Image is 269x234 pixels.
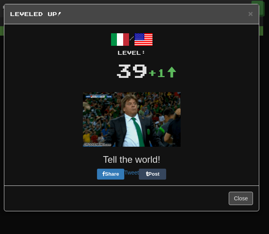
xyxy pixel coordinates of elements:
[83,92,181,147] img: soccer-coach-305de1daf777ce53eb89c6f6bc29008043040bc4dbfb934f710cb4871828419f.gif
[124,169,139,176] a: Tweet
[10,155,253,165] h3: Tell the world!
[229,192,253,205] button: Close
[10,10,253,18] h5: Leveled Up!
[97,169,124,180] button: Share
[248,9,253,18] button: Close
[139,169,166,180] button: Post
[148,65,177,81] div: +1
[10,30,253,57] div: /
[116,57,148,84] div: 39
[10,49,253,57] div: Level:
[248,9,253,18] span: ×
